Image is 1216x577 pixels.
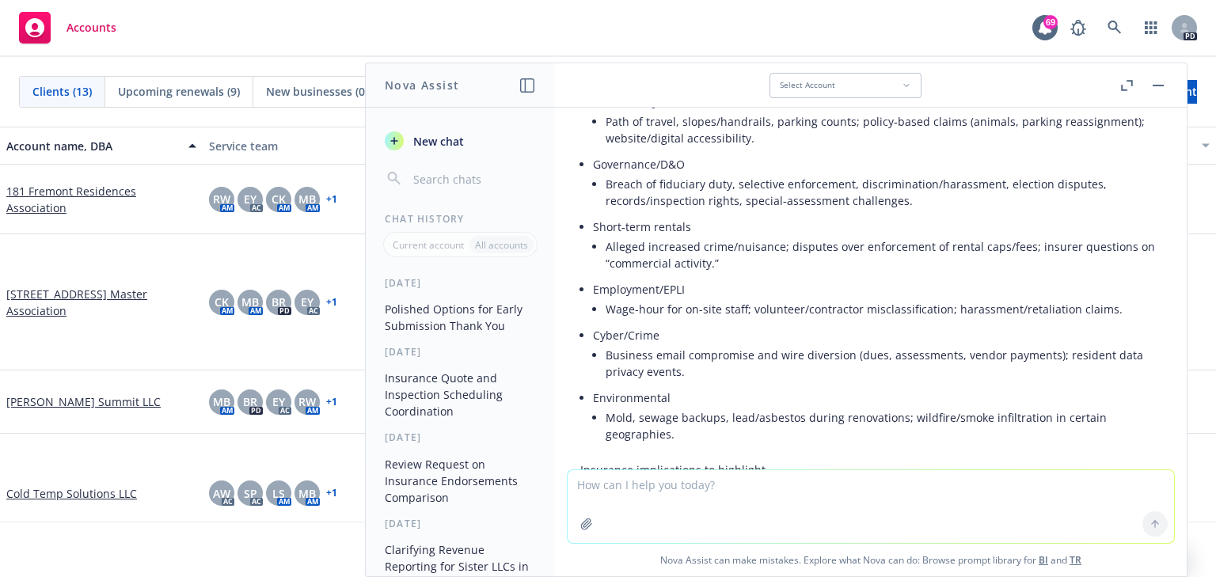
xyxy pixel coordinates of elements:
li: Breach of fiduciary duty, selective enforcement, discrimination/harassment, election disputes, re... [606,173,1161,212]
span: LS [272,485,285,502]
li: Short‑term rentals [593,215,1161,278]
button: New chat [378,127,542,155]
span: New businesses (0) [266,83,368,100]
span: Upcoming renewals (9) [118,83,240,100]
span: RW [213,191,230,207]
button: Service team [203,127,405,165]
div: [DATE] [366,276,555,290]
div: [DATE] [366,345,555,359]
p: Current account [393,238,464,252]
span: Clients (13) [32,83,92,100]
li: Governance/D&O [593,153,1161,215]
a: + 1 [326,397,337,407]
p: Insurance implications to highlight [580,461,1161,478]
button: Polished Options for Early Submission Thank You [378,296,542,339]
span: BR [243,393,257,410]
span: CK [215,294,229,310]
button: Review Request on Insurance Endorsements Comparison [378,451,542,511]
div: Account name, DBA [6,138,179,154]
span: AW [213,485,230,502]
li: Cyber/Crime [593,324,1161,386]
a: + 1 [326,195,337,204]
li: Business email compromise and wire diversion (dues, assessments, vendor payments); resident data ... [606,344,1161,383]
a: Cold Temp Solutions LLC [6,485,137,502]
input: Search chats [410,168,536,190]
a: TR [1070,553,1081,567]
div: [DATE] [366,517,555,530]
h1: Nova Assist [385,77,459,93]
a: BI [1039,553,1048,567]
span: MB [241,294,259,310]
a: Accounts [13,6,123,50]
span: Select Account [780,80,835,90]
li: Environmental [593,386,1161,449]
li: Path of travel, slopes/handrails, parking counts; policy‑based claims (animals, parking reassignm... [606,110,1161,150]
a: + 1 [326,298,337,307]
a: [STREET_ADDRESS] Master Association [6,286,196,319]
button: Select Account [769,73,921,98]
li: Mold, sewage backups, lead/asbestos during renovations; wildfire/smoke infiltration in certain ge... [606,406,1161,446]
div: [DATE] [366,431,555,444]
span: MB [298,485,316,502]
a: 181 Fremont Residences Association [6,183,196,216]
div: Service team [209,138,399,154]
a: Report a Bug [1062,12,1094,44]
a: Search [1099,12,1130,44]
span: MB [213,393,230,410]
li: Accessibility (ADA/FHA) [593,90,1161,153]
span: EY [244,191,256,207]
p: All accounts [475,238,528,252]
span: EY [272,393,285,410]
span: MB [298,191,316,207]
span: Accounts [66,21,116,34]
li: Employment/EPLI [593,278,1161,324]
a: + 1 [326,488,337,498]
li: Alleged increased crime/nuisance; disputes over enforcement of rental caps/fees; insurer question... [606,235,1161,275]
span: New chat [410,133,464,150]
span: RW [298,393,316,410]
div: 69 [1043,15,1058,29]
div: Chat History [366,212,555,226]
span: EY [301,294,313,310]
button: Insurance Quote and Inspection Scheduling Coordination [378,365,542,424]
a: [PERSON_NAME] Summit LLC [6,393,161,410]
li: Wage-hour for on-site staff; volunteer/contractor misclassification; harassment/retaliation claims. [606,298,1161,321]
span: BR [272,294,286,310]
span: Nova Assist can make mistakes. Explore what Nova can do: Browse prompt library for and [561,544,1180,576]
span: CK [272,191,286,207]
span: SP [244,485,257,502]
a: Switch app [1135,12,1167,44]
